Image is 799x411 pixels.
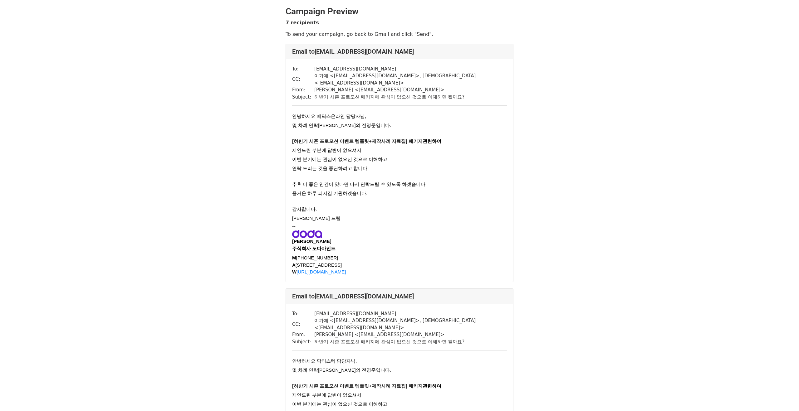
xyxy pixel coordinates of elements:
[292,139,423,144] span: [하반기 시즌 프로모션 이벤트 템플릿+제작사례 자료집] 패키지
[292,48,507,55] h4: Email to [EMAIL_ADDRESS][DOMAIN_NAME]
[292,310,314,317] td: To:
[297,269,346,274] a: [URL][DOMAIN_NAME]
[423,139,441,144] span: 관련하여
[296,255,338,260] span: [PHONE_NUMBER]
[292,207,317,212] span: 감사합니다.
[292,368,391,373] span: 몇 차례 연락[PERSON_NAME]의 전영준입니다.
[292,293,507,300] h4: Email to [EMAIL_ADDRESS][DOMAIN_NAME]
[314,338,507,346] td: 하반기 시즌 프로모션 패키지에 관심이 없으신 것으로 이해하면 될까요?
[314,310,507,317] td: [EMAIL_ADDRESS][DOMAIN_NAME]
[314,317,507,331] td: 이가예 < [EMAIL_ADDRESS][DOMAIN_NAME] >, [DEMOGRAPHIC_DATA] < [EMAIL_ADDRESS][DOMAIN_NAME] >
[292,239,331,244] b: [PERSON_NAME]
[292,182,427,187] span: 추후 더 좋은 안건이 있다면 다시 연락드릴 수 있도록 하겠습니다.
[292,262,296,268] b: A
[292,269,297,274] b: W
[292,216,341,221] span: [PERSON_NAME] 드림
[314,65,507,73] td: [EMAIL_ADDRESS][DOMAIN_NAME]
[292,86,314,94] td: From:
[292,114,366,119] span: 안녕하세요 메딕스온라인 담당자님,
[292,230,322,238] img: AIorK4zcvoHgbI3nQ2MkJFj70jEyXvTf_uvueFw-8nWyzTKZhmz54JJmNw-KDNav30-BDas98Cy5fJdF3jhl
[292,359,357,364] span: 안녕하세요 닥터스텍 담당자님,
[292,384,423,389] span: [하반기 시즌 프로모션 이벤트 템플릿+제작사례 자료집] 패키지
[292,246,336,251] font: 주식회사 도다마인드
[292,123,391,128] span: 몇 차례 연락[PERSON_NAME]의 전영준입니다.
[292,331,314,338] td: From:
[292,94,314,101] td: Subject:
[292,148,361,153] span: 제안드린 부분에 답변이 없으셔서
[314,331,507,338] td: [PERSON_NAME] < [EMAIL_ADDRESS][DOMAIN_NAME] >
[423,384,441,389] span: 관련하여
[292,191,367,196] span: 즐거운 하루 되시길 기원하겠습니다.
[314,72,507,86] td: 이가예 < [EMAIL_ADDRESS][DOMAIN_NAME] >, [DEMOGRAPHIC_DATA] < [EMAIL_ADDRESS][DOMAIN_NAME] >
[292,402,387,407] span: 이번 분기에는 관심이 없으신 것으로 이해하고
[292,224,296,229] span: --
[292,166,369,171] span: 연락 드리는 것을 중단하려고 합니다.
[292,72,314,86] td: CC:
[292,393,361,398] span: 제안드린 부분에 답변이 없으셔서
[292,338,314,346] td: Subject:
[296,262,342,268] span: [STREET_ADDRESS]
[286,20,319,26] strong: 7 recipients
[314,86,507,94] td: [PERSON_NAME] < [EMAIL_ADDRESS][DOMAIN_NAME] >
[286,6,513,17] h2: Campaign Preview
[292,255,296,260] b: M
[292,317,314,331] td: CC:
[314,94,507,101] td: 하반기 시즌 프로모션 패키지에 관심이 없으신 것으로 이해하면 될까요?
[286,31,513,37] p: To send your campaign, go back to Gmail and click "Send".
[292,65,314,73] td: To:
[292,157,387,162] span: 이번 분기에는 관심이 없으신 것으로 이해하고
